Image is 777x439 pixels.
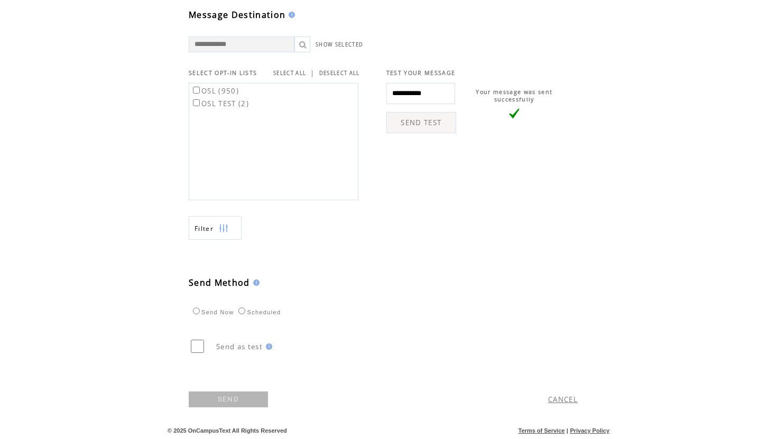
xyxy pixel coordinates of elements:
input: OSL (950) [193,87,200,94]
label: Scheduled [236,309,281,315]
span: © 2025 OnCampusText All Rights Reserved [168,427,287,434]
span: SELECT OPT-IN LISTS [189,69,257,77]
a: SEND TEST [386,112,456,133]
a: SHOW SELECTED [316,41,363,48]
input: Send Now [193,307,200,314]
span: Your message was sent successfully [476,88,552,103]
img: help.gif [263,343,272,350]
span: Send Method [189,277,250,288]
label: Send Now [190,309,234,315]
a: Terms of Service [519,427,565,434]
span: Show filters [195,224,214,233]
a: DESELECT ALL [319,70,360,77]
span: Send as test [216,342,263,351]
label: OSL TEST (2) [191,99,249,108]
img: filters.png [219,217,228,240]
span: Message Destination [189,9,285,21]
a: Privacy Policy [570,427,609,434]
img: vLarge.png [509,108,520,119]
img: help.gif [250,279,260,286]
input: Scheduled [238,307,245,314]
label: OSL (950) [191,86,239,96]
span: TEST YOUR MESSAGE [386,69,456,77]
a: CANCEL [548,395,578,404]
a: SELECT ALL [273,70,306,77]
span: | [310,68,314,78]
span: | [567,427,568,434]
input: OSL TEST (2) [193,99,200,106]
img: help.gif [285,12,295,18]
a: Filter [189,216,242,240]
a: SEND [189,391,268,407]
